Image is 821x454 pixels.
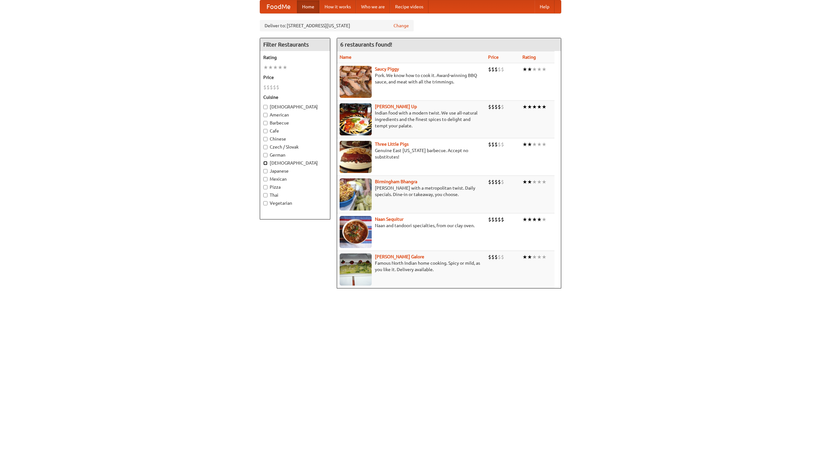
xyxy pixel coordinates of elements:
[488,216,491,223] li: $
[263,120,327,126] label: Barbecue
[488,178,491,185] li: $
[263,84,267,91] li: $
[340,103,372,135] img: curryup.jpg
[542,141,546,148] li: ★
[340,253,372,286] img: currygalore.jpg
[522,103,527,110] li: ★
[532,103,537,110] li: ★
[263,193,267,197] input: Thai
[491,178,495,185] li: $
[527,141,532,148] li: ★
[491,66,495,73] li: $
[501,216,504,223] li: $
[273,84,276,91] li: $
[537,216,542,223] li: ★
[501,178,504,185] li: $
[263,94,327,100] h5: Cuisine
[491,253,495,261] li: $
[263,74,327,81] h5: Price
[340,41,392,47] ng-pluralize: 6 restaurants found!
[527,103,532,110] li: ★
[270,84,273,91] li: $
[535,0,554,13] a: Help
[263,121,267,125] input: Barbecue
[340,66,372,98] img: saucy.jpg
[268,64,273,71] li: ★
[340,260,483,273] p: Famous North Indian home cooking. Spicy or mild, as you like it. Delivery available.
[375,141,409,147] a: Three Little Pigs
[263,112,327,118] label: American
[340,222,483,229] p: Naan and tandoori specialties, from our clay oven.
[522,66,527,73] li: ★
[527,66,532,73] li: ★
[340,216,372,248] img: naansequitur.jpg
[501,253,504,261] li: $
[340,185,483,198] p: [PERSON_NAME] with a metropolitan twist. Daily specials. Dine-in or takeaway, you choose.
[394,22,409,29] a: Change
[488,253,491,261] li: $
[532,178,537,185] li: ★
[340,178,372,210] img: bhangra.jpg
[263,137,267,141] input: Chinese
[375,254,424,259] a: [PERSON_NAME] Galore
[263,152,327,158] label: German
[263,129,267,133] input: Cafe
[501,141,504,148] li: $
[495,216,498,223] li: $
[263,201,267,205] input: Vegetarian
[375,104,417,109] a: [PERSON_NAME] Up
[542,253,546,261] li: ★
[356,0,390,13] a: Who we are
[263,54,327,61] h5: Rating
[537,141,542,148] li: ★
[522,55,536,60] a: Rating
[537,66,542,73] li: ★
[537,103,542,110] li: ★
[263,185,267,189] input: Pizza
[263,136,327,142] label: Chinese
[495,253,498,261] li: $
[263,145,267,149] input: Czech / Slovak
[542,216,546,223] li: ★
[340,72,483,85] p: Pork. We know how to cook it. Award-winning BBQ sauce, and meat with all the trimmings.
[495,178,498,185] li: $
[498,216,501,223] li: $
[263,113,267,117] input: American
[532,141,537,148] li: ★
[501,103,504,110] li: $
[537,253,542,261] li: ★
[495,103,498,110] li: $
[263,128,327,134] label: Cafe
[263,153,267,157] input: German
[263,64,268,71] li: ★
[263,160,327,166] label: [DEMOGRAPHIC_DATA]
[340,141,372,173] img: littlepigs.jpg
[319,0,356,13] a: How it works
[263,161,267,165] input: [DEMOGRAPHIC_DATA]
[278,64,283,71] li: ★
[297,0,319,13] a: Home
[488,103,491,110] li: $
[542,103,546,110] li: ★
[522,141,527,148] li: ★
[260,0,297,13] a: FoodMe
[260,20,414,31] div: Deliver to: [STREET_ADDRESS][US_STATE]
[532,66,537,73] li: ★
[498,253,501,261] li: $
[537,178,542,185] li: ★
[498,178,501,185] li: $
[495,141,498,148] li: $
[263,105,267,109] input: [DEMOGRAPHIC_DATA]
[263,176,327,182] label: Mexican
[488,141,491,148] li: $
[263,192,327,198] label: Thai
[263,144,327,150] label: Czech / Slovak
[260,38,330,51] h4: Filter Restaurants
[522,253,527,261] li: ★
[498,103,501,110] li: $
[263,184,327,190] label: Pizza
[263,104,327,110] label: [DEMOGRAPHIC_DATA]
